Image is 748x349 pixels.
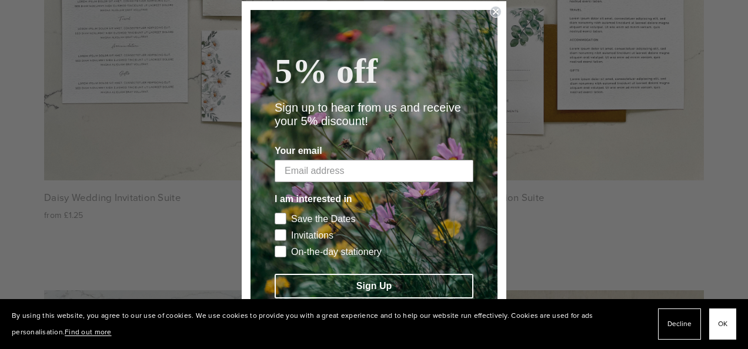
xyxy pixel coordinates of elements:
span: Sign up to hear from us and receive your 5% discount! [275,101,461,127]
span: 5% off [275,52,378,90]
a: Find out more [65,327,111,337]
span: OK [718,316,727,333]
label: Your email [275,146,473,160]
p: By using this website, you agree to our use of cookies. We use cookies to provide you with a grea... [12,307,646,341]
div: Invitations [291,230,333,241]
button: Sign Up [275,274,473,298]
button: Decline [658,308,701,340]
input: Email address [275,160,473,182]
span: Decline [667,316,692,333]
button: OK [709,308,736,340]
div: On-the-day stationery [291,247,382,257]
button: Close dialog [490,6,502,18]
div: Save the Dates [291,214,355,224]
legend: I am interested in [275,194,352,208]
